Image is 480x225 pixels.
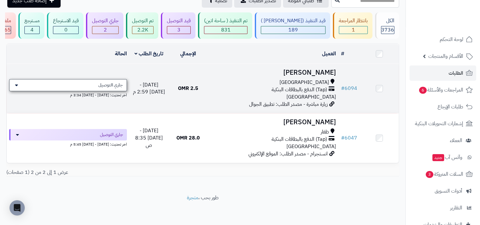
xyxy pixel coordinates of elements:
[177,26,181,34] span: 3
[125,12,160,39] a: تم التوصيل 2.2K
[85,12,125,39] a: جاري التوصيل 2
[279,79,329,86] span: [GEOGRAPHIC_DATA]
[1,17,11,24] div: ملغي
[341,50,344,58] a: #
[410,65,476,81] a: الطلبات
[64,26,68,34] span: 0
[137,26,148,34] span: 2.2K
[428,52,463,61] span: الأقسام والمنتجات
[100,132,123,138] span: جاري التوصيل
[167,17,191,24] div: قيد التوصيل
[341,134,357,142] a: #6047
[341,85,357,92] a: #6094
[92,17,119,24] div: جاري التوصيل
[410,200,476,215] a: التقارير
[437,102,463,111] span: طلبات الإرجاع
[418,85,463,94] span: المراجعات والأسئلة
[9,140,127,147] div: اخر تحديث: [DATE] - [DATE] 5:45 م
[2,169,203,176] div: عرض 1 إلى 2 من 2 (1 صفحات)
[440,35,463,44] span: لوحة التحكم
[25,26,39,34] div: 4
[92,26,118,34] div: 2
[187,194,198,201] a: متجرة
[437,18,474,31] img: logo-2.png
[30,26,34,34] span: 4
[132,17,154,24] div: تم التوصيل
[425,170,463,179] span: السلات المتروكة
[197,12,253,39] a: تم التنفيذ ( ساحة اتين) 831
[132,26,153,34] div: 2241
[46,12,85,39] a: قيد الاسترجاع 0
[410,116,476,131] a: إشعارات التحويلات البنكية
[432,154,444,161] span: جديد
[249,100,327,108] span: زيارة مباشرة - مصدر الطلب: تطبيق الجوال
[261,26,325,34] div: 189
[160,12,197,39] a: قيد التوصيل 3
[204,17,247,24] div: تم التنفيذ ( ساحة اتين)
[286,93,336,101] span: [GEOGRAPHIC_DATA]
[339,26,367,34] div: 1
[286,143,336,150] span: [GEOGRAPHIC_DATA]
[419,87,427,94] span: 6
[53,17,79,24] div: قيد الاسترجاع
[133,81,165,96] span: [DATE] - [DATE] 2:59 م
[352,26,355,34] span: 1
[410,32,476,47] a: لوحة التحكم
[104,26,107,34] span: 2
[248,150,327,158] span: انستجرام - مصدر الطلب: الموقع الإلكتروني
[167,26,190,34] div: 3
[381,17,394,24] div: الكل
[415,119,463,128] span: إشعارات التحويلات البنكية
[210,119,336,126] h3: [PERSON_NAME]
[426,171,433,178] span: 3
[135,127,163,149] span: [DATE] - [DATE] 8:35 ص
[210,69,336,76] h3: [PERSON_NAME]
[288,26,298,34] span: 189
[271,86,327,93] span: (Tap) الدفع بالبطاقات البنكية
[178,85,198,92] span: 2.5 OMR
[449,69,463,78] span: الطلبات
[253,12,332,39] a: قيد التنفيذ ([PERSON_NAME] ) 189
[180,50,196,58] a: الإجمالي
[53,26,78,34] div: 0
[432,153,462,162] span: وآتس آب
[115,50,127,58] a: الحالة
[320,128,329,136] span: ظفار
[9,91,127,98] div: اخر تحديث: [DATE] - [DATE] 3:34 م
[24,17,40,24] div: مسترجع
[221,26,231,34] span: 831
[339,17,368,24] div: بانتظار المراجعة
[176,134,200,142] span: 28.0 OMR
[450,136,462,145] span: العملاء
[410,167,476,182] a: السلات المتروكة3
[204,26,247,34] div: 831
[450,203,462,212] span: التقارير
[271,136,327,143] span: (Tap) الدفع بالبطاقات البنكية
[381,26,394,34] span: 3736
[374,12,400,39] a: الكل3736
[410,133,476,148] a: العملاء
[410,99,476,114] a: طلبات الإرجاع
[261,17,325,24] div: قيد التنفيذ ([PERSON_NAME] )
[98,82,123,88] span: جاري التوصيل
[410,150,476,165] a: وآتس آبجديد
[341,85,344,92] span: #
[10,200,25,215] div: Open Intercom Messenger
[322,50,336,58] a: العميل
[435,187,462,195] span: أدوات التسويق
[341,134,344,142] span: #
[17,12,46,39] a: مسترجع 4
[1,26,11,34] span: 465
[332,12,374,39] a: بانتظار المراجعة 1
[410,183,476,199] a: أدوات التسويق
[410,82,476,98] a: المراجعات والأسئلة6
[135,50,163,58] a: تاريخ الطلب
